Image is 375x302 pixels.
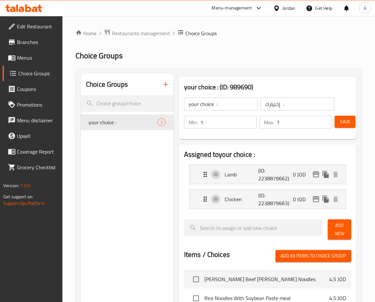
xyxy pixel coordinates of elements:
[293,195,311,203] p: 0 JOD
[293,171,311,178] p: 0 JOD
[3,199,45,207] a: Support.OpsPlatform
[89,118,158,126] span: your choice :
[99,29,101,37] li: /
[3,128,63,144] a: Upsell
[3,66,63,81] a: Choice Groups
[258,167,281,182] p: (ID: 2238879662)
[264,118,274,126] p: Max:
[330,276,346,283] p: 4.5 JOD
[276,250,351,262] button: Add (0) items to choice group
[17,132,58,140] span: Upsell
[17,148,58,156] span: Coverage Report
[321,170,331,179] button: duplicate
[86,80,128,89] h2: Choice Groups
[81,95,174,112] input: search
[340,118,350,126] span: Save
[311,170,321,179] button: edit
[189,118,198,126] p: Min:
[158,119,165,126] span: 2
[104,29,170,38] a: Restaurants management
[335,116,356,128] button: Save
[3,192,33,201] span: Get support on:
[3,19,63,34] a: Edit Restaurant
[364,5,366,12] span: A
[158,118,166,126] div: Choices
[189,273,203,286] span: Select choice
[3,159,63,175] a: Grocery Checklist
[190,190,346,209] div: Expand
[76,48,123,63] span: Choice Groups
[311,194,321,204] button: edit
[184,150,351,159] h2: Assigned to your choice :
[173,29,175,37] li: /
[3,181,19,190] span: Version:
[17,163,58,171] span: Grocery Checklist
[3,81,63,97] a: Coupons
[184,82,351,92] h3: your choice : (ID: 989690)
[76,29,362,38] nav: breadcrumb
[3,34,63,50] a: Branches
[17,54,58,62] span: Menus
[184,162,351,187] li: Expand
[225,171,258,178] p: Lamb
[3,113,63,128] a: Menu disclaimer
[184,250,230,260] h2: Items / Choices
[225,195,258,203] p: Chicken
[331,170,341,179] button: delete
[184,187,351,212] li: Expand
[212,4,252,12] div: Menu-management
[184,219,323,236] input: search
[283,5,296,12] div: Jordan
[17,23,58,30] span: Edit Restaurant
[204,276,330,283] span: [PERSON_NAME] Beef [PERSON_NAME] Noodles
[3,97,63,113] a: Promotions
[333,221,346,238] span: Add New
[331,194,341,204] button: delete
[3,144,63,159] a: Coverage Report
[18,69,58,77] span: Choice Groups
[321,194,331,204] button: duplicate
[76,29,96,37] a: Home
[3,50,63,66] a: Menus
[17,38,58,46] span: Branches
[17,85,58,93] span: Coupons
[81,114,174,130] div: your choice :2
[185,29,217,37] span: Choice Groups
[17,101,58,109] span: Promotions
[258,191,281,207] p: (ID: 2238879663)
[328,219,351,240] button: Add New
[112,29,170,37] span: Restaurants management
[281,252,346,260] span: Add (0) items to choice group
[20,181,30,190] span: 1.0.0
[190,165,346,184] div: Expand
[17,116,58,124] span: Menu disclaimer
